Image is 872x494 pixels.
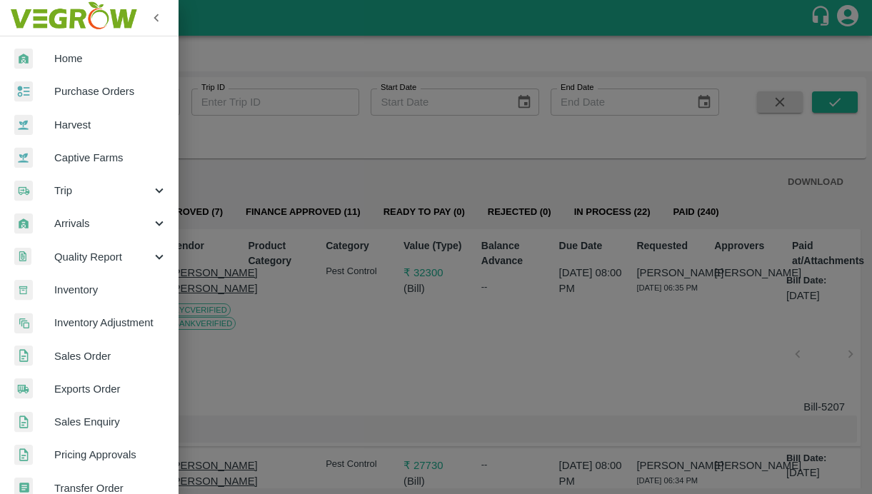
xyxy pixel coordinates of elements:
[14,280,33,301] img: whInventory
[14,181,33,201] img: delivery
[14,346,33,366] img: sales
[54,117,167,133] span: Harvest
[54,183,151,198] span: Trip
[14,445,33,465] img: sales
[54,216,151,231] span: Arrivals
[54,282,167,298] span: Inventory
[14,248,31,266] img: qualityReport
[14,81,33,102] img: reciept
[54,150,167,166] span: Captive Farms
[54,249,151,265] span: Quality Report
[14,114,33,136] img: harvest
[14,412,33,433] img: sales
[14,213,33,234] img: whArrival
[54,348,167,364] span: Sales Order
[54,381,167,397] span: Exports Order
[54,51,167,66] span: Home
[54,84,167,99] span: Purchase Orders
[14,147,33,168] img: harvest
[14,378,33,399] img: shipments
[54,315,167,331] span: Inventory Adjustment
[54,414,167,430] span: Sales Enquiry
[14,49,33,69] img: whArrival
[54,447,167,463] span: Pricing Approvals
[14,313,33,333] img: inventory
